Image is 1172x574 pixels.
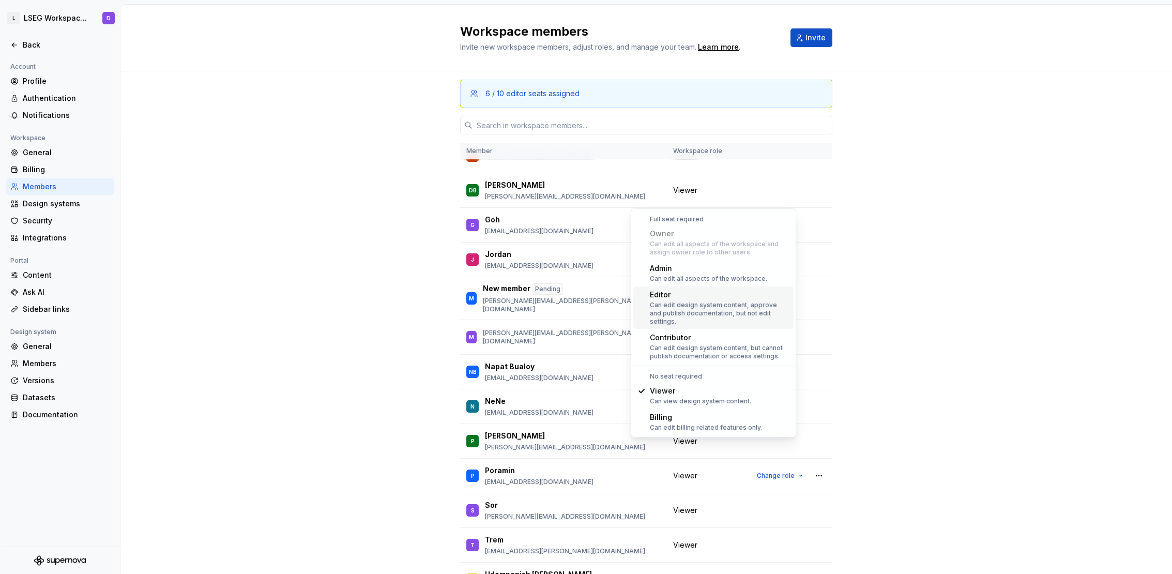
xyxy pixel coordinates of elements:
p: [EMAIL_ADDRESS][DOMAIN_NAME] [485,478,593,486]
a: Authentication [6,90,114,107]
div: Design system [6,326,60,338]
span: Viewer [673,471,697,481]
div: General [23,341,110,352]
div: D [106,14,111,22]
a: Members [6,355,114,372]
div: Sidebar links [23,304,110,314]
div: Workspace [6,132,50,144]
div: Owner [650,229,789,239]
span: Change role [757,472,795,480]
div: Can edit design system content, but cannot publish documentation or access settings. [650,344,789,360]
p: [PERSON_NAME] [485,431,545,441]
a: Versions [6,372,114,389]
div: Can edit billing related features only. [650,424,762,432]
div: LSEG Workspace Design System [24,13,90,23]
span: Viewer [673,436,697,446]
div: Full seat required [633,215,794,223]
p: Trem [485,535,504,545]
a: Ask AI [6,284,114,300]
div: Can edit all aspects of the workspace. [650,275,767,283]
div: 6 / 10 editor seats assigned [485,88,580,99]
div: Billing [23,164,110,175]
p: Poramin [485,465,515,476]
p: [PERSON_NAME][EMAIL_ADDRESS][PERSON_NAME][DOMAIN_NAME] [483,329,661,345]
div: G [470,220,475,230]
div: Can edit design system content, approve and publish documentation, but not edit settings. [650,301,789,326]
span: Invite new workspace members, adjust roles, and manage your team. [460,42,696,51]
a: Security [6,213,114,229]
div: Design systems [23,199,110,209]
a: Billing [6,161,114,178]
div: Members [23,358,110,369]
div: General [23,147,110,158]
span: Viewer [673,505,697,516]
div: DB [469,185,477,195]
div: No seat required [633,372,794,381]
p: New member [483,283,530,295]
div: NB [469,367,477,377]
a: Back [6,37,114,53]
p: [PERSON_NAME][EMAIL_ADDRESS][PERSON_NAME][DOMAIN_NAME] [483,297,661,313]
a: Content [6,267,114,283]
div: Datasets [23,392,110,403]
p: Sor [485,500,498,510]
div: Editor [650,290,789,300]
div: Suggestions [631,209,796,437]
div: Can view design system content. [650,397,751,405]
p: Goh [485,215,500,225]
div: Billing [650,412,762,422]
div: S [471,505,475,516]
div: Ask AI [23,287,110,297]
a: Learn more [698,42,739,52]
div: Documentation [23,410,110,420]
a: Profile [6,73,114,89]
div: Notifications [23,110,110,120]
div: M [469,332,474,342]
div: M [469,293,474,304]
div: Back [23,40,110,50]
div: Integrations [23,233,110,243]
p: [EMAIL_ADDRESS][PERSON_NAME][DOMAIN_NAME] [485,547,645,555]
div: Content [23,270,110,280]
button: Change role [752,469,808,483]
div: T [470,540,475,550]
div: Versions [23,375,110,386]
div: Security [23,216,110,226]
p: [EMAIL_ADDRESS][DOMAIN_NAME] [485,262,593,270]
div: Contributor [650,333,789,343]
div: Account [6,61,40,73]
button: LLSEG Workspace Design SystemD [2,7,118,29]
div: Portal [6,254,33,267]
div: Viewer [650,386,751,396]
p: Napat Bualoy [485,361,535,372]
span: Viewer [673,540,697,550]
div: Admin [650,263,767,274]
th: Member [460,143,667,160]
button: Invite [790,28,832,47]
p: [PERSON_NAME] [485,180,545,190]
p: NeNe [485,396,506,406]
p: [EMAIL_ADDRESS][DOMAIN_NAME] [485,374,593,382]
p: Jordan [485,249,511,260]
div: Members [23,182,110,192]
a: Integrations [6,230,114,246]
span: . [696,43,740,51]
p: [EMAIL_ADDRESS][DOMAIN_NAME] [485,227,593,235]
p: [PERSON_NAME][EMAIL_ADDRESS][DOMAIN_NAME] [485,192,645,201]
div: N [470,401,475,412]
p: [PERSON_NAME][EMAIL_ADDRESS][DOMAIN_NAME] [485,512,645,521]
div: P [471,436,475,446]
h2: Workspace members [460,23,778,40]
div: J [471,254,474,265]
a: Notifications [6,107,114,124]
a: Datasets [6,389,114,406]
span: Invite [805,33,826,43]
p: [PERSON_NAME][EMAIL_ADDRESS][DOMAIN_NAME] [485,443,645,451]
div: Can edit all aspects of the workspace and assign owner role to other users. [650,240,789,256]
div: L [7,12,20,24]
div: Pending [532,283,563,295]
svg: Supernova Logo [34,555,86,566]
a: General [6,144,114,161]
